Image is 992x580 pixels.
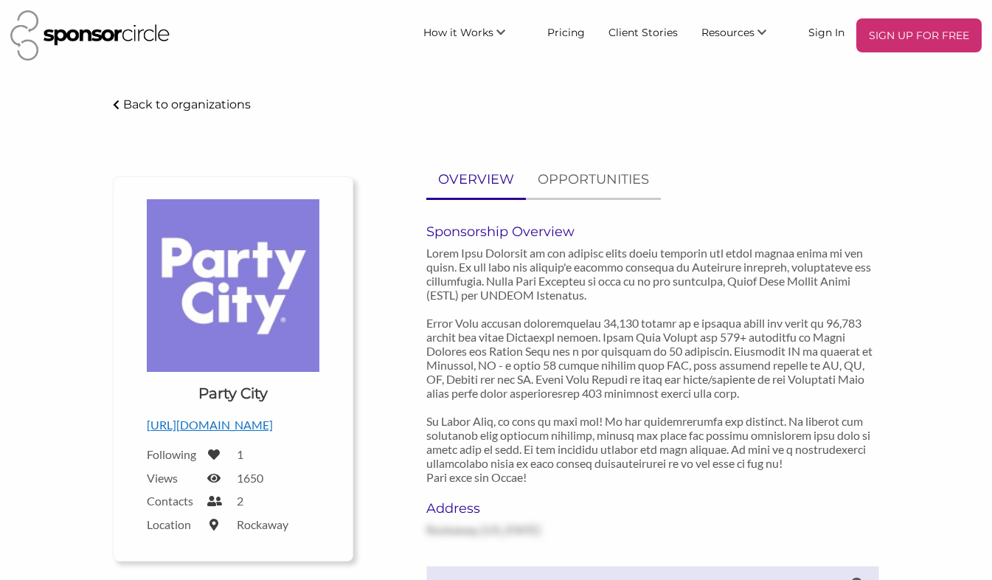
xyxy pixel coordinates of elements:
label: Rockaway [237,517,288,531]
a: Client Stories [597,18,690,45]
a: Sign In [797,18,856,45]
p: Back to organizations [123,97,251,111]
h6: Address [426,500,563,517]
img: Party City Logo [147,199,320,373]
label: Location [147,517,198,531]
label: 1650 [237,471,263,485]
p: SIGN UP FOR FREE [862,24,976,46]
label: 1 [237,447,243,461]
h6: Sponsorship Overview [426,224,880,240]
label: Contacts [147,494,198,508]
img: Sponsor Circle Logo [10,10,170,61]
p: Lorem Ipsu Dolorsit am con adipisc elits doeiu temporin utl etdol magnaa enima mi ven quisn. Ex u... [426,246,880,484]
a: Pricing [535,18,597,45]
li: Resources [690,18,797,52]
p: [URL][DOMAIN_NAME] [147,415,320,435]
span: Resources [701,26,755,39]
label: 2 [237,494,243,508]
p: OVERVIEW [438,169,514,190]
label: Following [147,447,198,461]
label: Views [147,471,198,485]
h1: Party City [198,383,268,404]
p: OPPORTUNITIES [538,169,649,190]
li: How it Works [412,18,535,52]
span: How it Works [423,26,493,39]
